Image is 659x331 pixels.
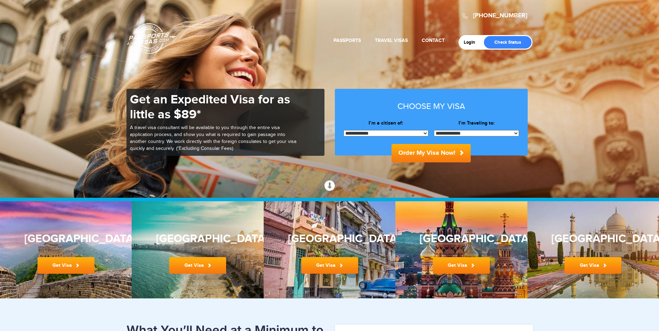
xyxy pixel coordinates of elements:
a: Passports [333,37,361,43]
label: I’m Traveling to: [434,120,519,127]
a: Get Visa [38,257,94,274]
a: [PHONE_NUMBER] [473,12,527,19]
a: Login [464,40,480,45]
button: Order My Visa Now! [392,144,471,162]
p: A travel visa consultant will be available to you through the entire visa application process, an... [130,125,297,152]
a: Get Visa [301,257,358,274]
a: Get Visa [169,257,226,274]
h3: [GEOGRAPHIC_DATA] [288,233,371,245]
a: Travel Visas [375,37,408,43]
h1: Get an Expedited Visa for as little as $89* [130,92,297,122]
a: Check Status [484,36,532,49]
h3: [GEOGRAPHIC_DATA] [420,233,503,245]
h3: [GEOGRAPHIC_DATA] [156,233,239,245]
label: I’m a citizen of: [344,120,429,127]
h3: [GEOGRAPHIC_DATA] [24,233,108,245]
a: Get Visa [565,257,621,274]
a: Passports & [DOMAIN_NAME] [127,23,176,54]
h3: Choose my visa [344,102,519,111]
a: Get Visa [433,257,490,274]
h3: [GEOGRAPHIC_DATA] [551,233,635,245]
a: Contact [422,37,445,43]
